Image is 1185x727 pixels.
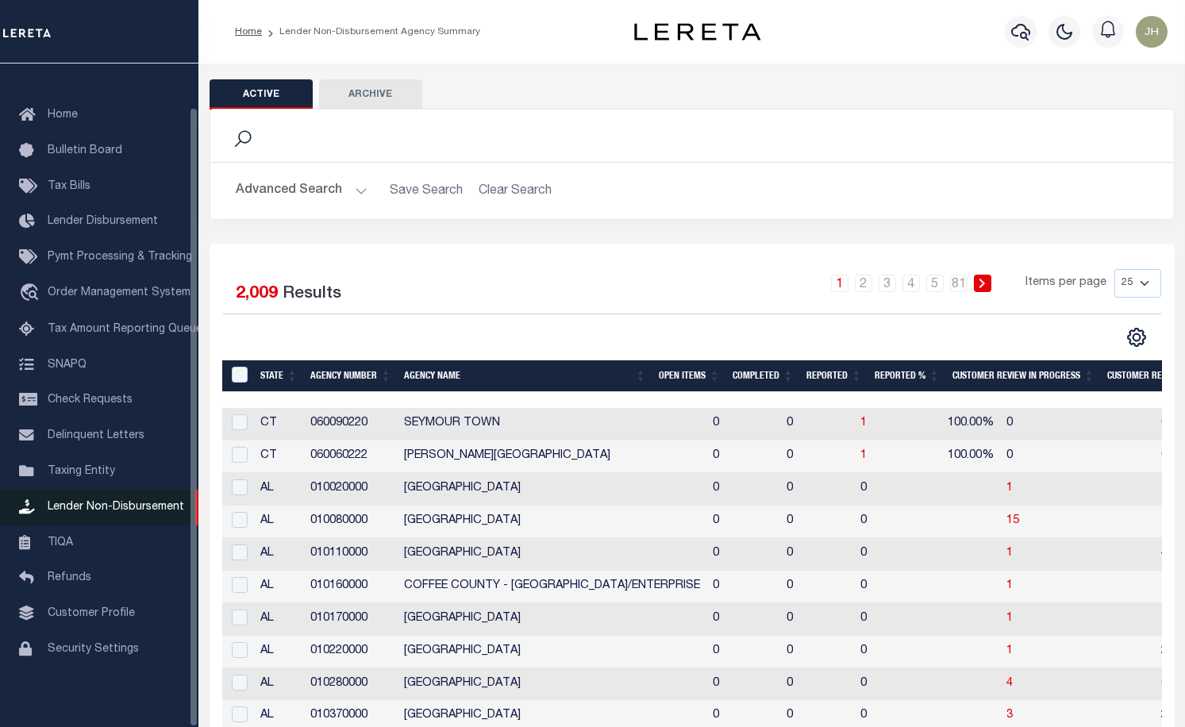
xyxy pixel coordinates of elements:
[706,668,780,701] td: 0
[304,473,398,506] td: 010020000
[398,636,706,668] td: [GEOGRAPHIC_DATA]
[48,324,202,335] span: Tax Amount Reporting Queue
[855,275,872,292] a: 2
[319,79,422,110] button: Archive
[726,360,800,393] th: Completed: activate to sort column ascending
[1000,440,1155,473] td: 0
[1006,678,1013,689] a: 4
[946,360,1101,393] th: Customer Review In Progress: activate to sort column ascending
[398,538,706,571] td: [GEOGRAPHIC_DATA]
[254,603,304,636] td: AL
[860,450,867,461] a: 1
[922,408,1000,440] td: 100.00%
[398,473,706,506] td: [GEOGRAPHIC_DATA]
[304,440,398,473] td: 060060222
[254,571,304,603] td: AL
[48,572,91,583] span: Refunds
[304,360,398,393] th: Agency Number: activate to sort column ascending
[780,668,854,701] td: 0
[780,571,854,603] td: 0
[950,275,968,292] a: 81
[800,360,868,393] th: Reported: activate to sort column ascending
[854,636,922,668] td: 0
[19,283,44,304] i: travel_explore
[48,466,115,477] span: Taxing Entity
[780,408,854,440] td: 0
[780,506,854,538] td: 0
[48,287,190,298] span: Order Management System
[304,636,398,668] td: 010220000
[254,636,304,668] td: AL
[854,668,922,701] td: 0
[706,538,780,571] td: 0
[48,537,73,548] span: TIQA
[48,608,135,619] span: Customer Profile
[398,506,706,538] td: [GEOGRAPHIC_DATA]
[236,175,367,206] button: Advanced Search
[1006,613,1013,624] a: 1
[706,506,780,538] td: 0
[831,275,848,292] a: 1
[304,603,398,636] td: 010170000
[210,79,313,110] button: Active
[254,440,304,473] td: CT
[780,636,854,668] td: 0
[48,110,78,121] span: Home
[48,181,90,192] span: Tax Bills
[854,473,922,506] td: 0
[879,275,896,292] a: 3
[1025,275,1106,292] span: Items per page
[922,440,1000,473] td: 100.00%
[1006,710,1013,721] span: 3
[854,571,922,603] td: 0
[706,473,780,506] td: 0
[398,603,706,636] td: [GEOGRAPHIC_DATA]
[48,252,192,263] span: Pymt Processing & Tracking
[222,360,254,393] th: MBACode
[706,636,780,668] td: 0
[706,571,780,603] td: 0
[652,360,726,393] th: Open Items: activate to sort column ascending
[398,440,706,473] td: [PERSON_NAME][GEOGRAPHIC_DATA]
[283,282,341,307] label: Results
[1006,483,1013,494] a: 1
[1006,548,1013,559] a: 1
[1136,16,1168,48] img: svg+xml;base64,PHN2ZyB4bWxucz0iaHR0cDovL3d3dy53My5vcmcvMjAwMC9zdmciIHBvaW50ZXItZXZlbnRzPSJub25lIi...
[262,25,480,39] li: Lender Non-Disbursement Agency Summary
[48,359,87,370] span: SNAPQ
[48,216,158,227] span: Lender Disbursement
[254,668,304,701] td: AL
[398,408,706,440] td: SEYMOUR TOWN
[780,603,854,636] td: 0
[304,538,398,571] td: 010110000
[304,506,398,538] td: 010080000
[398,668,706,701] td: [GEOGRAPHIC_DATA]
[254,408,304,440] td: CT
[854,603,922,636] td: 0
[868,360,946,393] th: Reported %: activate to sort column ascending
[398,360,652,393] th: Agency Name: activate to sort column ascending
[254,473,304,506] td: AL
[254,506,304,538] td: AL
[304,408,398,440] td: 060090220
[48,145,122,156] span: Bulletin Board
[860,417,867,429] a: 1
[304,668,398,701] td: 010280000
[254,538,304,571] td: AL
[48,394,133,406] span: Check Requests
[902,275,920,292] a: 4
[854,538,922,571] td: 0
[1006,515,1019,526] a: 15
[780,538,854,571] td: 0
[854,506,922,538] td: 0
[1006,645,1013,656] a: 1
[48,430,144,441] span: Delinquent Letters
[634,23,761,40] img: logo-dark.svg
